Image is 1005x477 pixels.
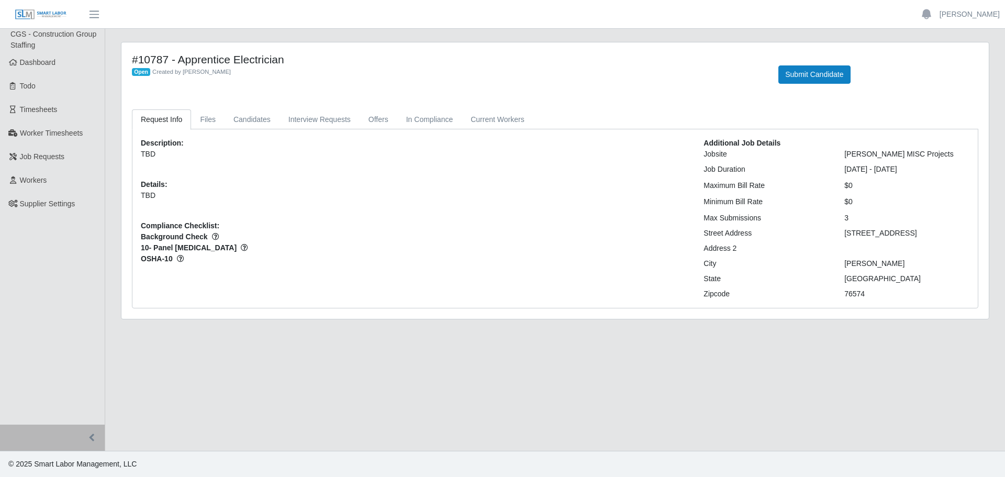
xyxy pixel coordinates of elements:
[696,289,836,299] div: Zipcode
[696,213,836,224] div: Max Submissions
[20,105,58,114] span: Timesheets
[141,180,167,188] b: Details:
[20,129,83,137] span: Worker Timesheets
[225,109,280,130] a: Candidates
[20,82,36,90] span: Todo
[397,109,462,130] a: In Compliance
[696,149,836,160] div: Jobsite
[696,180,836,191] div: Maximum Bill Rate
[836,180,977,191] div: $0
[15,9,67,20] img: SLM Logo
[360,109,397,130] a: Offers
[696,273,836,284] div: State
[20,199,75,208] span: Supplier Settings
[696,243,836,254] div: Address 2
[141,149,688,160] p: TBD
[10,30,96,49] span: CGS - Construction Group Staffing
[132,53,763,66] h4: #10787 - Apprentice Electrician
[152,69,231,75] span: Created by [PERSON_NAME]
[836,196,977,207] div: $0
[696,196,836,207] div: Minimum Bill Rate
[141,231,688,242] span: Background Check
[20,58,56,66] span: Dashboard
[20,176,47,184] span: Workers
[836,289,977,299] div: 76574
[462,109,533,130] a: Current Workers
[836,213,977,224] div: 3
[141,221,219,230] b: Compliance Checklist:
[696,164,836,175] div: Job Duration
[836,258,977,269] div: [PERSON_NAME]
[703,139,780,147] b: Additional Job Details
[8,460,137,468] span: © 2025 Smart Labor Management, LLC
[940,9,1000,20] a: [PERSON_NAME]
[778,65,850,84] button: Submit Candidate
[696,228,836,239] div: Street Address
[141,242,688,253] span: 10- Panel [MEDICAL_DATA]
[836,273,977,284] div: [GEOGRAPHIC_DATA]
[141,139,184,147] b: Description:
[191,109,225,130] a: Files
[132,68,150,76] span: Open
[836,149,977,160] div: [PERSON_NAME] MISC Projects
[836,228,977,239] div: [STREET_ADDRESS]
[141,190,688,201] p: TBD
[280,109,360,130] a: Interview Requests
[132,109,191,130] a: Request Info
[696,258,836,269] div: City
[141,253,688,264] span: OSHA-10
[20,152,65,161] span: Job Requests
[836,164,977,175] div: [DATE] - [DATE]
